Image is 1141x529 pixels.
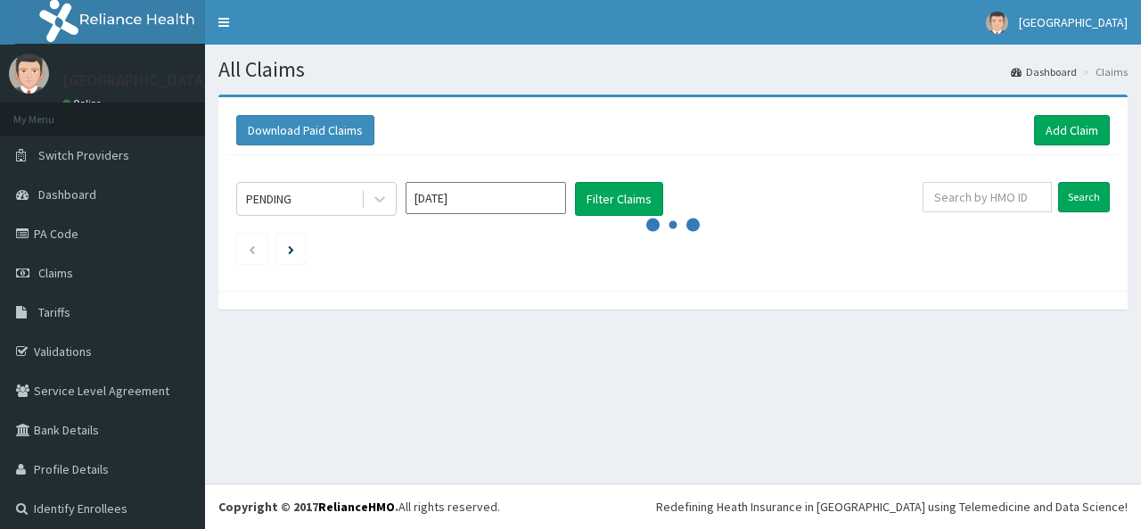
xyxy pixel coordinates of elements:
strong: Copyright © 2017 . [218,499,398,515]
li: Claims [1079,64,1128,79]
svg: audio-loading [646,198,700,252]
input: Search by HMO ID [923,182,1052,212]
a: Online [62,97,105,110]
a: Dashboard [1011,64,1077,79]
p: [GEOGRAPHIC_DATA] [62,72,209,88]
span: Switch Providers [38,147,129,163]
span: Dashboard [38,186,96,203]
span: Tariffs [38,304,70,320]
button: Filter Claims [575,182,663,216]
img: User Image [986,12,1008,34]
a: Previous page [248,241,256,257]
div: PENDING [246,190,291,208]
span: [GEOGRAPHIC_DATA] [1019,14,1128,30]
a: Next page [288,241,294,257]
span: Claims [38,265,73,281]
input: Select Month and Year [406,182,566,214]
footer: All rights reserved. [205,484,1141,529]
input: Search [1058,182,1110,212]
div: Redefining Heath Insurance in [GEOGRAPHIC_DATA] using Telemedicine and Data Science! [656,498,1128,516]
a: RelianceHMO [318,499,395,515]
a: Add Claim [1034,115,1110,145]
h1: All Claims [218,58,1128,81]
img: User Image [9,54,49,94]
button: Download Paid Claims [236,115,374,145]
